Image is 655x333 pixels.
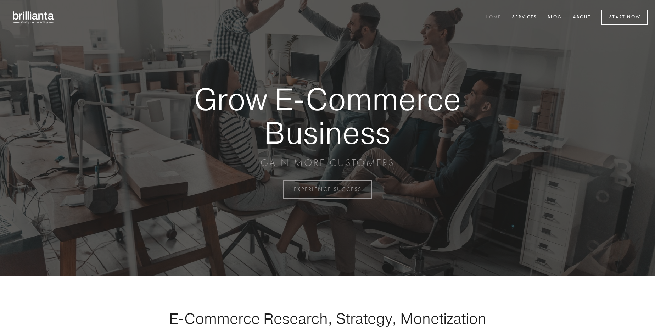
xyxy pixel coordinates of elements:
p: GAIN MORE CUSTOMERS [169,156,486,169]
h1: E-Commerce Research, Strategy, Monetization [147,310,508,327]
a: Blog [543,12,566,23]
img: brillianta - research, strategy, marketing [7,7,60,28]
a: EXPERIENCE SUCCESS [283,180,372,199]
a: Services [508,12,542,23]
strong: Grow E-Commerce Business [169,82,486,149]
a: About [568,12,595,23]
a: Start Now [601,10,648,25]
a: Home [481,12,506,23]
